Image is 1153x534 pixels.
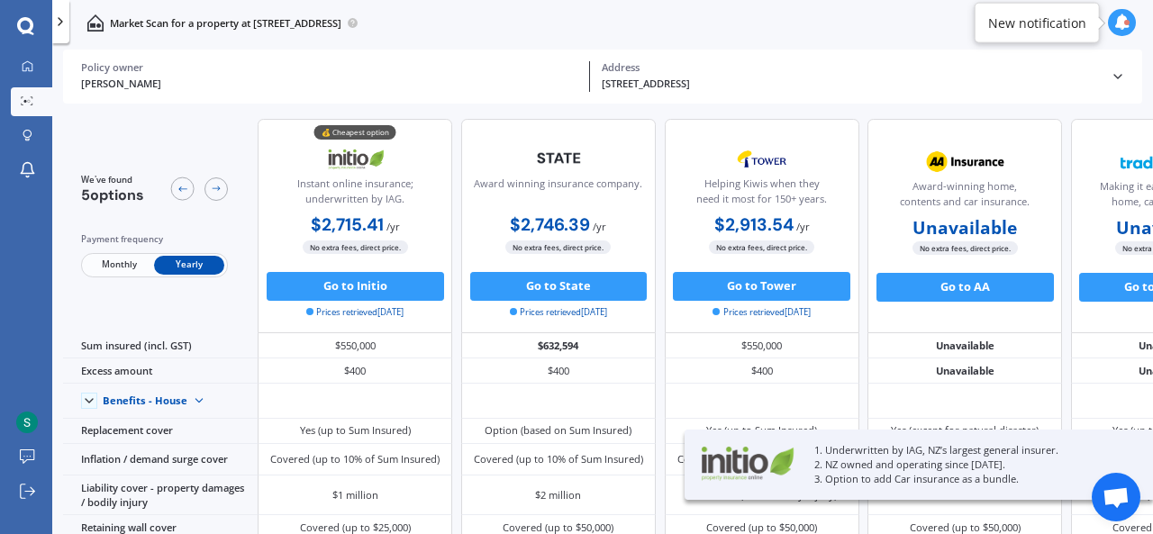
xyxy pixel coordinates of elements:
[796,220,810,233] span: / yr
[867,333,1062,358] div: Unavailable
[314,125,396,140] div: 💰 Cheapest option
[814,472,1117,486] p: 3. Option to add Car insurance as a bundle.
[665,333,859,358] div: $550,000
[602,77,1099,92] div: [STREET_ADDRESS]
[510,306,607,319] span: Prices retrieved [DATE]
[988,14,1086,32] div: New notification
[511,141,606,176] img: State-text-1.webp
[258,358,452,384] div: $400
[267,272,444,301] button: Go to Initio
[891,423,1039,438] div: Yes (except for natural disaster)
[461,333,656,358] div: $632,594
[709,240,814,254] span: No extra fees, direct price.
[673,272,850,301] button: Go to Tower
[63,444,258,475] div: Inflation / demand surge cover
[311,213,384,236] b: $2,715.41
[876,273,1054,302] button: Go to AA
[912,241,1018,255] span: No extra fees, direct price.
[706,423,817,438] div: Yes (up to Sum Insured)
[110,16,341,31] p: Market Scan for a property at [STREET_ADDRESS]
[303,240,408,254] span: No extra fees, direct price.
[81,232,228,247] div: Payment frequency
[593,220,606,233] span: / yr
[308,141,404,177] img: Initio.webp
[714,141,810,177] img: Tower.webp
[461,358,656,384] div: $400
[602,61,1099,74] div: Address
[814,457,1117,472] p: 2. NZ owned and operating since [DATE].
[86,14,104,32] img: home-and-contents.b802091223b8502ef2dd.svg
[665,358,859,384] div: $400
[81,186,144,204] span: 5 options
[696,441,797,484] img: Initio.webp
[270,452,440,466] div: Covered (up to 10% of Sum Insured)
[332,488,378,502] div: $1 million
[63,419,258,444] div: Replacement cover
[154,256,224,275] span: Yearly
[63,333,258,358] div: Sum insured (incl. GST)
[917,144,1012,180] img: AA.webp
[63,475,258,515] div: Liability cover - property damages / bodily injury
[1092,473,1140,521] a: Open chat
[912,221,1017,235] b: Unavailable
[386,220,400,233] span: / yr
[814,443,1117,457] p: 1. Underwritten by IAG, NZ’s largest general insurer.
[505,240,611,254] span: No extra fees, direct price.
[867,358,1062,384] div: Unavailable
[84,256,154,275] span: Monthly
[713,306,810,319] span: Prices retrieved [DATE]
[676,176,846,213] div: Helping Kiwis when they need it most for 150+ years.
[474,176,642,213] div: Award winning insurance company.
[16,412,38,433] img: ACg8ocKSgl7foiNZERoVx7xkvQ--nA7_xZUc1p1WXvq4bBHPFsIw1g=s96-c
[63,358,258,384] div: Excess amount
[880,179,1049,215] div: Award-winning home, contents and car insurance.
[258,333,452,358] div: $550,000
[81,174,144,186] span: We've found
[270,176,440,213] div: Instant online insurance; underwritten by IAG.
[535,488,581,502] div: $2 million
[300,423,411,438] div: Yes (up to Sum Insured)
[714,213,794,236] b: $2,913.54
[470,272,648,301] button: Go to State
[677,452,847,466] div: Covered (up to 15% of Sum Insured)
[485,423,631,438] div: Option (based on Sum Insured)
[81,61,578,74] div: Policy owner
[187,389,211,412] img: Benefit content down
[103,394,187,407] div: Benefits - House
[474,452,643,466] div: Covered (up to 10% of Sum Insured)
[510,213,590,236] b: $2,746.39
[81,77,578,92] div: [PERSON_NAME]
[306,306,404,319] span: Prices retrieved [DATE]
